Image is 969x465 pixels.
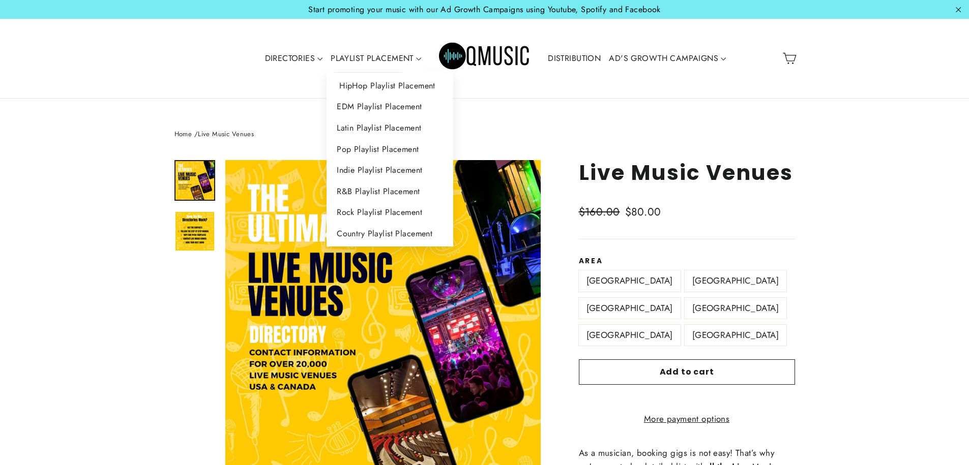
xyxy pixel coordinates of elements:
[327,181,453,202] a: R&B Playlist Placement
[439,36,531,81] img: Q Music Promotions
[327,117,453,139] a: Latin Playlist Placement
[327,202,453,223] a: Rock Playlist Placement
[327,160,453,181] a: Indie Playlist Placement
[174,129,795,140] nav: breadcrumbs
[327,75,453,97] a: HipHop Playlist Placement
[229,29,741,88] div: Primary
[685,298,786,319] label: [GEOGRAPHIC_DATA]
[579,359,795,385] button: Add to cart
[579,270,681,291] label: [GEOGRAPHIC_DATA]
[327,223,453,244] a: Country Playlist Placement
[579,160,795,185] h1: Live Music Venues
[685,325,786,346] label: [GEOGRAPHIC_DATA]
[579,325,681,346] label: [GEOGRAPHIC_DATA]
[579,257,795,265] label: Area
[579,412,795,426] a: More payment options
[261,47,327,70] a: DIRECTORIES
[625,204,661,220] span: $80.00
[660,366,714,378] span: Add to cart
[579,298,681,319] label: [GEOGRAPHIC_DATA]
[579,204,620,220] span: $160.00
[685,270,786,291] label: [GEOGRAPHIC_DATA]
[175,161,214,200] img: Live Music Venues
[194,129,198,139] span: /
[327,96,453,117] a: EDM Playlist Placement
[544,47,605,70] a: DISTRIBUTION
[175,212,214,251] img: Live Music Venues
[327,139,453,160] a: Pop Playlist Placement
[174,129,192,139] a: Home
[327,47,425,70] a: PLAYLIST PLACEMENT
[605,47,730,70] a: AD'S GROWTH CAMPAIGNS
